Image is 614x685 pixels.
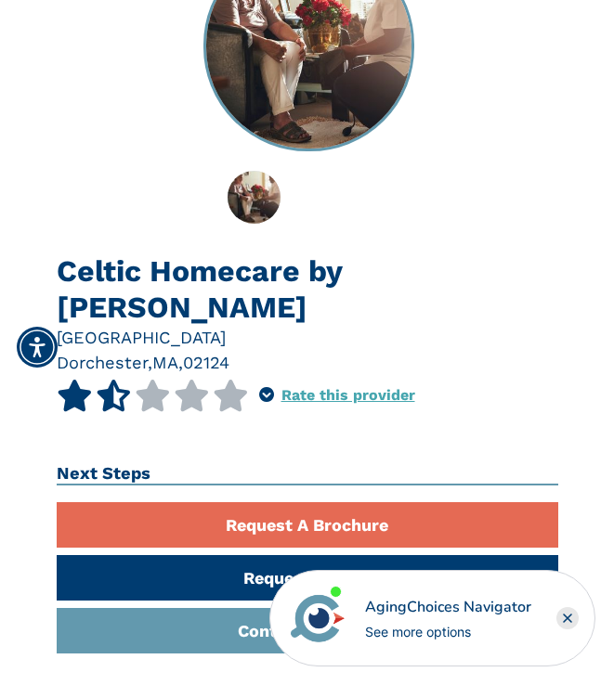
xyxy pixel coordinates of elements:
[281,386,415,404] a: Rate this provider
[178,353,183,372] span: ,
[57,608,558,653] a: Contact Provider
[57,555,558,601] a: Request Pricing
[148,353,152,372] span: ,
[17,327,58,368] div: Accessibility Menu
[286,587,349,650] img: avatar
[57,502,558,548] a: Request A Brochure
[228,171,281,224] img: Celtic Homecare by Catherine Llc
[57,463,558,485] h2: Next Steps
[365,596,531,618] div: AgingChoices Navigator
[57,353,148,372] span: Dorchester
[152,353,178,372] span: MA
[556,607,579,629] div: Close
[183,350,229,375] div: 02124
[57,253,558,325] h1: Celtic Homecare by [PERSON_NAME]
[57,325,558,350] div: [GEOGRAPHIC_DATA]
[259,380,274,411] div: Popover trigger
[365,622,531,641] div: See more options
